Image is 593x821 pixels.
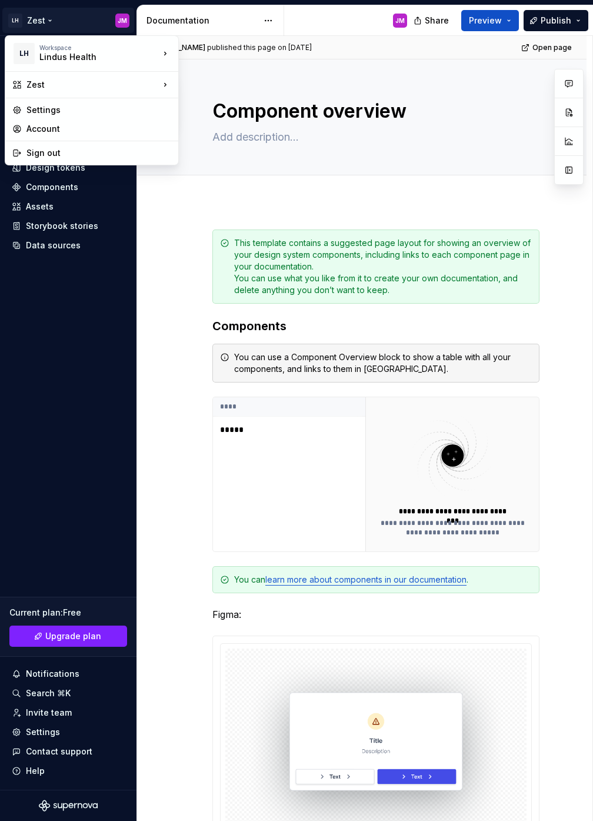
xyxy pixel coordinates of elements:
div: Sign out [26,147,171,159]
div: Workspace [39,44,159,51]
div: Zest [26,79,159,91]
div: Account [26,123,171,135]
div: Lindus Health [39,51,139,63]
div: Settings [26,104,171,116]
div: LH [14,43,35,64]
